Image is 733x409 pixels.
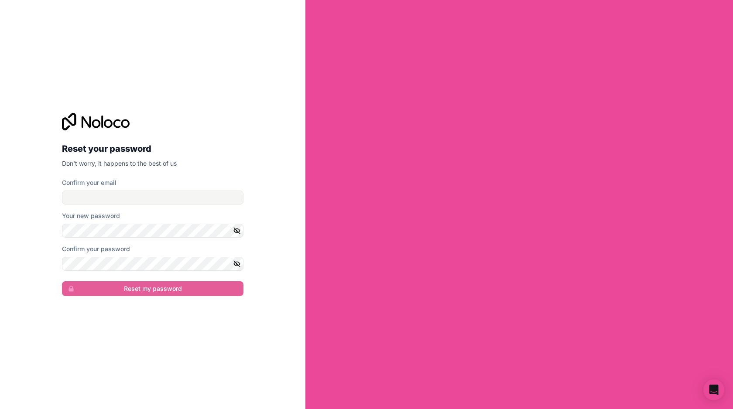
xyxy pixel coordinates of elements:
[62,191,243,204] input: Email address
[703,379,724,400] div: Open Intercom Messenger
[62,224,243,238] input: Password
[62,141,243,157] h2: Reset your password
[62,257,243,271] input: Confirm password
[62,281,243,296] button: Reset my password
[62,211,120,220] label: Your new password
[62,178,116,187] label: Confirm your email
[62,245,130,253] label: Confirm your password
[62,159,243,168] p: Don't worry, it happens to the best of us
